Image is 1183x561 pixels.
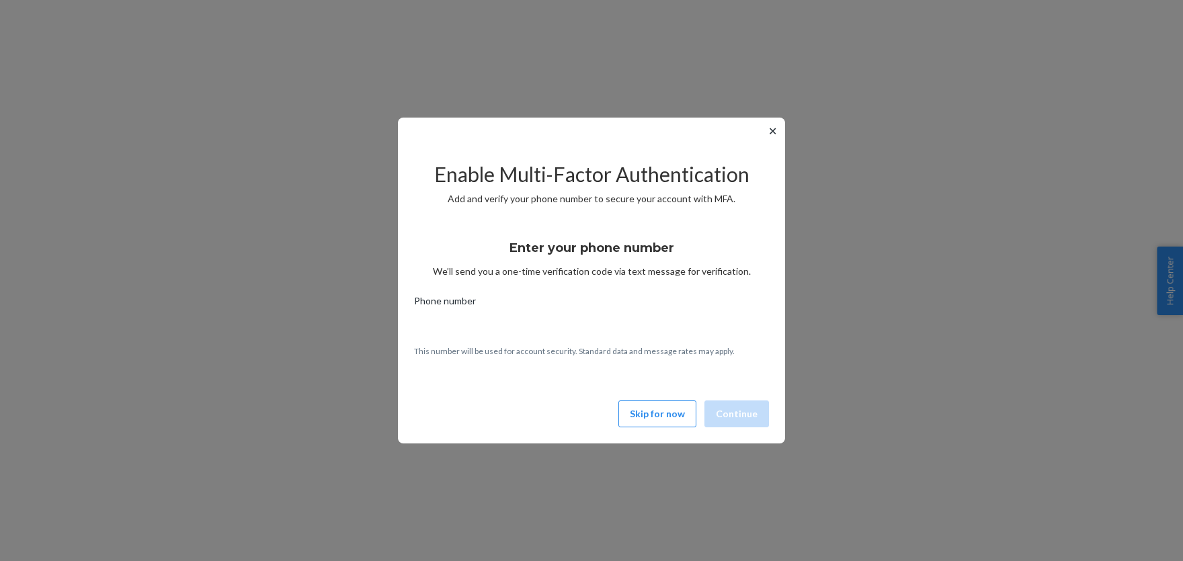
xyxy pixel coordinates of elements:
[414,294,476,313] span: Phone number
[414,163,769,185] h2: Enable Multi-Factor Authentication
[414,345,769,357] p: This number will be used for account security. Standard data and message rates may apply.
[414,228,769,278] div: We’ll send you a one-time verification code via text message for verification.
[509,239,674,257] h3: Enter your phone number
[766,123,780,139] button: ✕
[618,400,696,427] button: Skip for now
[414,192,769,206] p: Add and verify your phone number to secure your account with MFA.
[704,400,769,427] button: Continue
